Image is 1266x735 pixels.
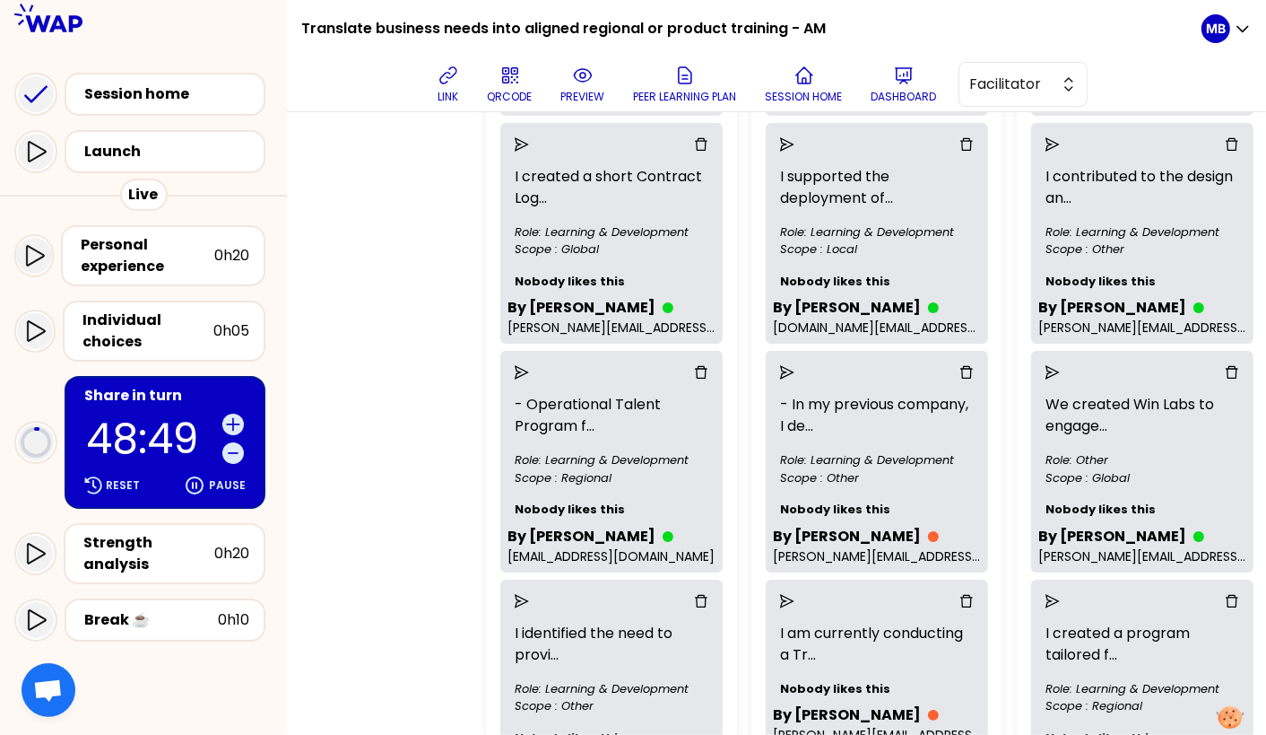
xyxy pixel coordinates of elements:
[773,297,921,319] p: By [PERSON_NAME]
[773,526,921,547] p: By [PERSON_NAME]
[1045,697,1239,715] div: Scope : Regional
[1045,451,1239,469] div: Role: Other
[959,137,974,152] span: delete
[773,159,981,216] p: I supported the deployment of ...
[780,241,974,258] div: Scope : Local
[694,137,708,152] span: delete
[773,616,981,673] p: I am currently conducting a Tr ...
[22,663,75,717] div: Ouvrir le chat
[780,137,794,152] span: send
[507,266,715,298] p: Nobody likes this
[515,680,708,698] div: Role: Learning & Development
[214,245,249,267] div: 0h20
[780,469,974,487] div: Scope : Other
[1038,616,1246,673] p: I created a program tailored f ...
[634,90,737,104] p: Peer learning plan
[507,547,715,565] p: [EMAIL_ADDRESS][DOMAIN_NAME]
[561,90,605,104] p: preview
[82,310,213,353] div: Individual choices
[1045,223,1239,241] div: Role: Learning & Development
[773,266,981,298] p: Nobody likes this
[507,297,655,319] p: By [PERSON_NAME]
[507,494,715,526] p: Nobody likes this
[864,57,944,111] button: Dashboard
[209,478,246,493] p: Pause
[773,319,981,337] p: [DOMAIN_NAME][EMAIL_ADDRESS][DOMAIN_NAME]
[773,387,981,444] p: - In my previous company, I de ...
[1225,594,1239,608] span: delete
[515,137,529,152] span: send
[1045,680,1239,698] div: Role: Learning & Development
[773,673,981,705] p: Nobody likes this
[1045,365,1060,380] span: send
[84,609,218,631] div: Break ☕️
[481,57,540,111] button: QRCODE
[507,526,655,547] p: By [PERSON_NAME]
[515,365,529,380] span: send
[958,62,1088,107] button: Facilitator
[81,234,214,277] div: Personal experience
[515,451,708,469] div: Role: Learning & Development
[1038,494,1246,526] p: Nobody likes this
[430,57,466,111] button: link
[84,83,256,105] div: Session home
[1038,266,1246,298] p: Nobody likes this
[694,594,708,608] span: delete
[507,319,715,337] p: [PERSON_NAME][EMAIL_ADDRESS][DOMAIN_NAME]
[871,90,937,104] p: Dashboard
[515,469,708,487] div: Scope : Regional
[780,594,794,608] span: send
[1206,20,1226,38] p: MB
[1225,137,1239,152] span: delete
[86,418,215,459] p: 48:49
[1225,365,1239,380] span: delete
[780,223,974,241] div: Role: Learning & Development
[1045,241,1239,258] div: Scope : Other
[627,57,744,111] button: Peer learning plan
[507,159,715,216] p: I created a short Contract Log ...
[515,697,708,715] div: Scope : Other
[213,320,249,342] div: 0h05
[507,616,715,673] p: I identified the need to provi ...
[1201,14,1252,43] button: MB
[106,478,140,493] p: Reset
[766,90,843,104] p: Session home
[1045,469,1239,487] div: Scope : Global
[773,494,981,526] p: Nobody likes this
[507,387,715,444] p: - Operational Talent Program f ...
[554,57,612,111] button: preview
[759,57,850,111] button: Session home
[694,365,708,380] span: delete
[1045,137,1060,152] span: send
[773,704,921,726] p: By [PERSON_NAME]
[773,547,981,565] p: [PERSON_NAME][EMAIL_ADDRESS][DOMAIN_NAME]
[1038,387,1246,444] p: We created Win Labs to engage ...
[1038,159,1246,216] p: I contributed to the design an ...
[84,385,249,407] div: Share in turn
[1038,547,1246,565] p: [PERSON_NAME][EMAIL_ADDRESS][PERSON_NAME][DOMAIN_NAME]
[1038,297,1186,319] p: By [PERSON_NAME]
[83,532,214,575] div: Strength analysis
[218,609,249,631] div: 0h10
[515,223,708,241] div: Role: Learning & Development
[488,90,533,104] p: QRCODE
[438,90,458,104] p: link
[970,74,1051,95] span: Facilitator
[1045,594,1060,608] span: send
[1038,319,1246,337] p: [PERSON_NAME][EMAIL_ADDRESS][DOMAIN_NAME]
[515,594,529,608] span: send
[84,141,256,162] div: Launch
[214,543,249,564] div: 0h20
[780,365,794,380] span: send
[515,241,708,258] div: Scope : Global
[780,451,974,469] div: Role: Learning & Development
[959,365,974,380] span: delete
[959,594,974,608] span: delete
[1038,526,1186,547] p: By [PERSON_NAME]
[120,179,168,211] div: Live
